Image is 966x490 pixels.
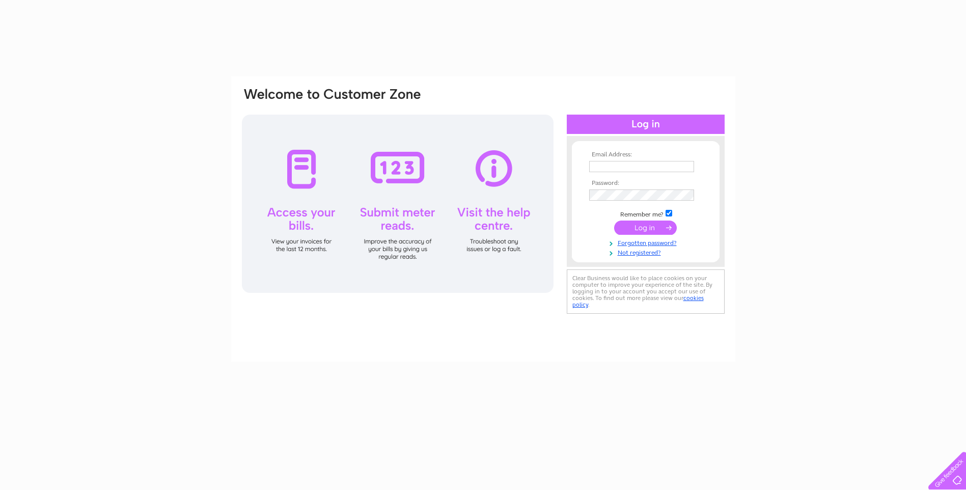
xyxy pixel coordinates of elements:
[614,221,677,235] input: Submit
[589,237,705,247] a: Forgotten password?
[589,247,705,257] a: Not registered?
[567,269,725,314] div: Clear Business would like to place cookies on your computer to improve your experience of the sit...
[587,208,705,219] td: Remember me?
[587,151,705,158] th: Email Address:
[587,180,705,187] th: Password:
[572,294,704,308] a: cookies policy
